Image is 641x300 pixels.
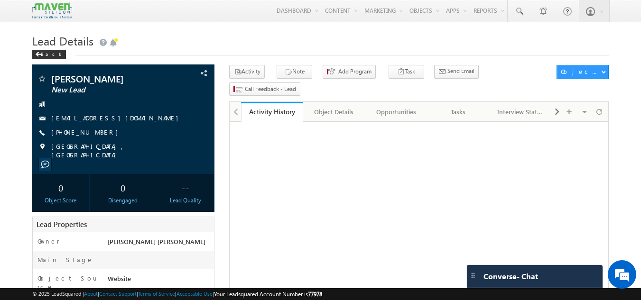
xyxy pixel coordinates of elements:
a: Back [32,49,71,57]
span: Lead Details [32,33,93,48]
a: Activity History [241,102,303,122]
span: [PERSON_NAME] [PERSON_NAME] [108,237,205,245]
span: © 2025 LeadSquared | | | | | [32,290,322,299]
span: Lead Properties [37,219,87,229]
button: Activity [229,65,265,79]
span: [PHONE_NUMBER] [51,128,123,137]
span: [GEOGRAPHIC_DATA], [GEOGRAPHIC_DATA] [51,142,198,159]
span: Your Leadsquared Account Number is [214,291,322,298]
a: Tasks [427,102,490,122]
a: Interview Status [490,102,552,122]
span: Call Feedback - Lead [245,85,296,93]
span: Converse - Chat [483,272,538,281]
a: Opportunities [365,102,427,122]
span: [PERSON_NAME] [51,74,164,83]
button: Call Feedback - Lead [229,82,300,96]
div: Website [105,274,214,287]
img: Custom Logo [32,2,72,19]
span: New Lead [51,85,164,95]
div: Back [32,50,66,59]
a: Object Details [303,102,365,122]
span: 77978 [308,291,322,298]
img: carter-drag [469,272,477,279]
a: Acceptable Use [177,291,213,297]
div: 0 [35,179,87,196]
button: Add Program [323,65,376,79]
button: Send Email [434,65,479,79]
div: -- [159,179,212,196]
span: Send Email [447,67,474,75]
div: Object Score [35,196,87,205]
label: Owner [37,237,60,245]
button: Task [389,65,424,79]
div: Opportunities [373,106,419,118]
a: About [84,291,98,297]
span: Add Program [338,67,372,76]
label: Main Stage [37,255,93,264]
div: Lead Quality [159,196,212,205]
a: [EMAIL_ADDRESS][DOMAIN_NAME] [51,114,183,122]
div: Object Actions [561,67,601,76]
div: Activity History [248,107,296,116]
a: Contact Support [99,291,137,297]
div: Object Details [311,106,357,118]
button: Object Actions [557,65,609,79]
button: Note [277,65,312,79]
label: Object Source [37,274,99,291]
div: 0 [97,179,149,196]
div: Tasks [435,106,481,118]
div: Disengaged [97,196,149,205]
a: Terms of Service [138,291,175,297]
div: Interview Status [497,106,543,118]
